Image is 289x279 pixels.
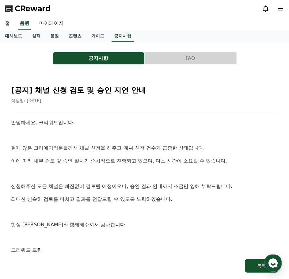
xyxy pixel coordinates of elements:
p: 크리워드 드림 [11,246,278,254]
p: 안녕하세요, 크리워드입니다. [11,119,278,127]
p: 현재 많은 크리에이터분들께서 채널 신청을 해주고 계셔 신청 건수가 급증한 상태입니다. [11,144,278,152]
p: 이에 따라 내부 검토 및 승인 절차가 순차적으로 진행되고 있으며, 다소 시간이 소요될 수 있습니다. [11,157,278,165]
button: 목록 [245,259,278,273]
span: 작성일: [DATE] [11,98,41,103]
button: FAQ [145,52,236,64]
a: FAQ [145,52,237,64]
h2: [공지] 채널 신청 검토 및 승인 지연 안내 [11,85,278,95]
p: 항상 [PERSON_NAME]와 함께해주셔서 감사합니다. [11,221,278,229]
a: CReward [5,4,51,13]
a: 음원 [45,30,64,42]
a: 목록 [11,259,278,273]
p: 신청해주신 모든 채널은 빠짐없이 검토될 예정이오니, 승인 결과 안내까지 조금만 양해 부탁드립니다. [11,182,278,190]
a: 공지사항 [112,30,134,42]
a: 콘텐츠 [64,30,86,42]
span: CReward [15,4,51,13]
a: 마이페이지 [34,17,69,30]
a: 실적 [27,30,45,42]
p: 최대한 신속히 검토를 마치고 결과를 전달드릴 수 있도록 노력하겠습니다. [11,195,278,203]
button: 공지사항 [53,52,144,64]
a: 가이드 [86,30,109,42]
div: 목록 [257,263,266,269]
a: 공지사항 [53,52,145,64]
a: 음원 [18,17,31,30]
